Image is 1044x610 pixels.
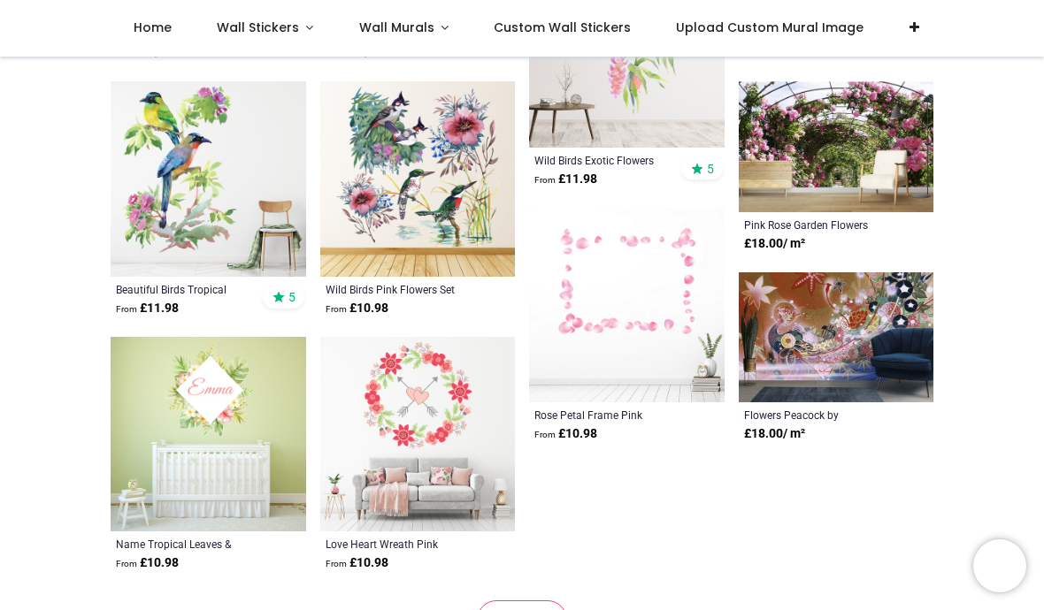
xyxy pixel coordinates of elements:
[116,304,137,314] span: From
[326,559,347,568] span: From
[116,554,179,572] strong: £ 10.98
[320,81,516,277] img: Wild Birds Pink Flowers Wall Sticker Set
[116,282,264,296] a: Beautiful Birds Tropical Flowers
[116,537,264,551] a: Name Tropical Leaves & Flowers Frame
[534,171,597,188] strong: £ 11.98
[534,408,682,422] a: Rose Petal Frame Pink Flowers
[326,554,388,572] strong: £ 10.98
[326,300,388,317] strong: £ 10.98
[744,425,805,443] strong: £ 18.00 / m²
[529,208,725,403] img: Rose Petal Frame Pink Flowers Wall Sticker
[534,430,556,439] span: From
[359,19,434,36] span: Wall Murals
[111,337,306,532] img: Personalised Name Tropical Leaves & Flowers Frame Wall Sticker
[326,282,473,296] a: Wild Birds Pink Flowers Set
[676,19,864,36] span: Upload Custom Mural Image
[744,235,805,253] strong: £ 18.00 / m²
[707,161,714,177] span: 5
[134,19,172,36] span: Home
[326,304,347,314] span: From
[744,217,892,232] a: Pink Rose Garden Flowers Wallpaper
[494,19,631,36] span: Custom Wall Stickers
[534,153,682,167] a: Wild Birds Exotic Flowers
[744,408,892,422] a: Flowers Peacock by [PERSON_NAME]
[217,19,299,36] span: Wall Stickers
[534,425,597,443] strong: £ 10.98
[326,537,473,551] a: Love Heart Wreath Pink Flowers
[739,272,934,403] img: Flowers Peacock Wall Mural by Zigen Tanabe
[288,289,296,305] span: 5
[116,559,137,568] span: From
[534,175,556,185] span: From
[116,300,179,317] strong: £ 11.98
[320,337,516,532] img: Love Heart Wreath Pink Flowers Wall Sticker
[111,81,306,277] img: Beautiful Birds Tropical Flowers Wall Sticker
[973,539,1026,592] iframe: Brevo live chat
[739,81,934,212] img: Pink Rose Garden Flowers Wall Mural Wallpaper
